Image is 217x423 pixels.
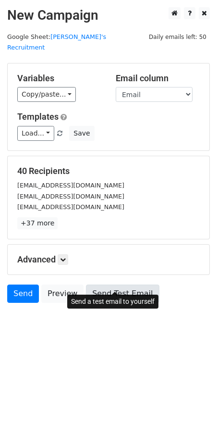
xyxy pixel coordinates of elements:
div: Send a test email to yourself [67,295,158,309]
small: [EMAIL_ADDRESS][DOMAIN_NAME] [17,182,124,189]
a: [PERSON_NAME]'s Recruitment [7,33,106,51]
small: Google Sheet: [7,33,106,51]
iframe: Chat Widget [169,377,217,423]
h2: New Campaign [7,7,210,24]
a: Send [7,285,39,303]
button: Save [69,126,94,141]
a: Load... [17,126,54,141]
h5: Variables [17,73,101,84]
small: [EMAIL_ADDRESS][DOMAIN_NAME] [17,203,124,211]
small: [EMAIL_ADDRESS][DOMAIN_NAME] [17,193,124,200]
h5: Email column [116,73,200,84]
a: +37 more [17,217,58,229]
a: Send Test Email [86,285,159,303]
span: Daily emails left: 50 [145,32,210,42]
a: Templates [17,112,59,122]
a: Preview [41,285,84,303]
a: Copy/paste... [17,87,76,102]
a: Daily emails left: 50 [145,33,210,40]
h5: Advanced [17,254,200,265]
h5: 40 Recipients [17,166,200,176]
